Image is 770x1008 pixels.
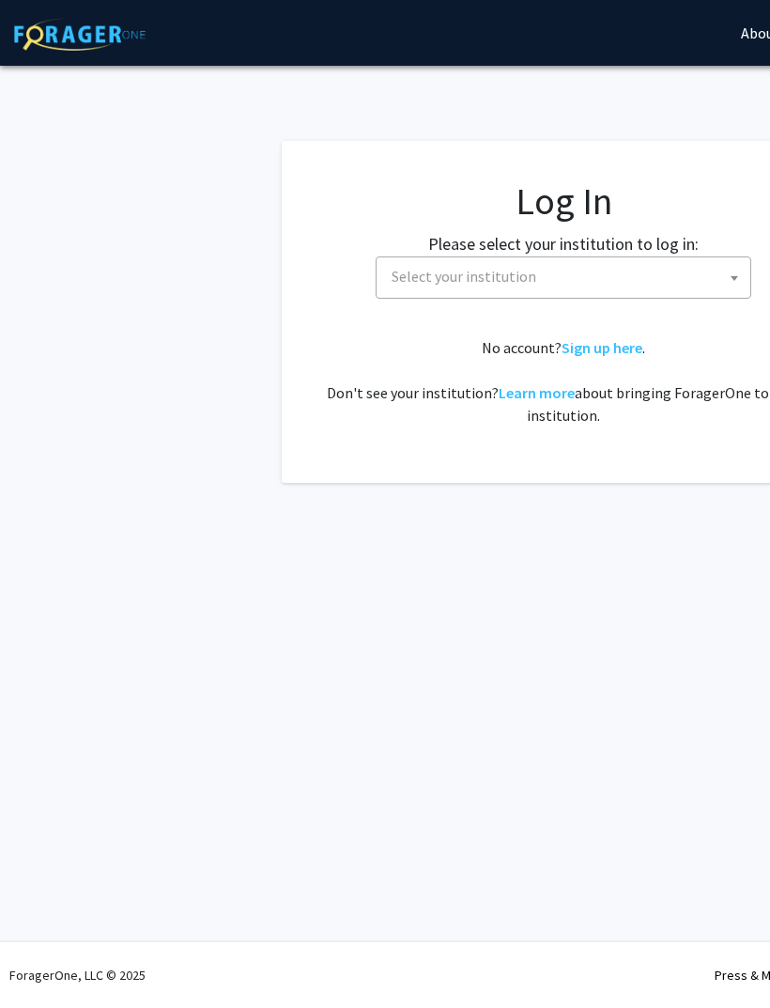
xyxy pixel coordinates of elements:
img: ForagerOne Logo [14,18,146,51]
div: ForagerOne, LLC © 2025 [9,942,146,1008]
span: Select your institution [376,256,751,299]
label: Please select your institution to log in: [428,231,699,256]
a: Learn more about bringing ForagerOne to your institution [499,383,575,402]
span: Select your institution [392,267,536,286]
a: Sign up here [562,338,642,357]
span: Select your institution [384,257,750,296]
